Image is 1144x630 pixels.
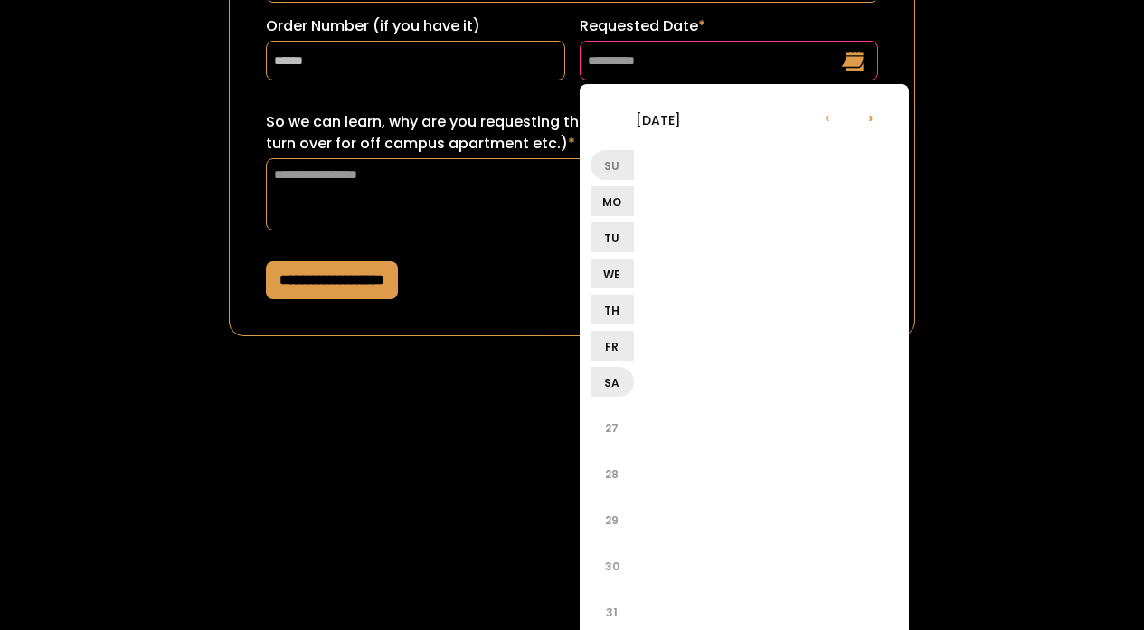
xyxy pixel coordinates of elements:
[849,95,893,138] li: ›
[591,406,634,449] li: 27
[591,452,634,495] li: 28
[591,186,634,216] li: Mo
[591,222,634,252] li: Tu
[580,15,879,37] label: Requested Date
[266,111,878,155] label: So we can learn, why are you requesting this date? (ex: sorority recruitment, lease turn over for...
[591,498,634,541] li: 29
[591,259,634,288] li: We
[591,331,634,361] li: Fr
[591,367,634,397] li: Sa
[806,95,849,138] li: ‹
[591,544,634,588] li: 30
[591,295,634,324] li: Th
[266,15,565,37] label: Order Number (if you have it)
[591,98,726,141] li: [DATE]
[591,150,634,180] li: Su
